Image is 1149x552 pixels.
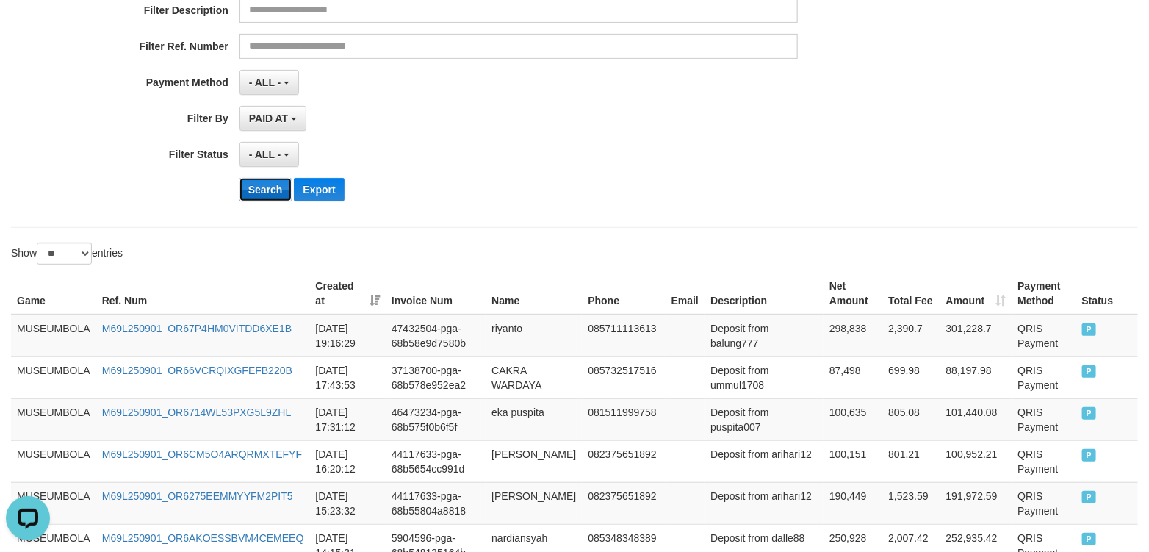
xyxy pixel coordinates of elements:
[705,398,824,440] td: Deposit from puspita007
[882,398,940,440] td: 805.08
[11,273,96,315] th: Game
[582,398,665,440] td: 081511999758
[1076,273,1138,315] th: Status
[824,273,882,315] th: Net Amount
[102,532,304,544] a: M69L250901_OR6AKOESSBVM4CEMEEQ
[249,112,288,124] span: PAID AT
[824,440,882,482] td: 100,151
[102,490,293,502] a: M69L250901_OR6275EEMMYYFM2PIT5
[582,356,665,398] td: 085732517516
[102,323,292,334] a: M69L250901_OR67P4HM0VITDD6XE1B
[882,440,940,482] td: 801.21
[309,398,385,440] td: [DATE] 17:31:12
[882,356,940,398] td: 699.98
[582,482,665,524] td: 082375651892
[705,440,824,482] td: Deposit from arihari12
[294,178,344,201] button: Export
[486,398,582,440] td: eka puspita
[582,440,665,482] td: 082375651892
[1012,482,1076,524] td: QRIS Payment
[309,482,385,524] td: [DATE] 15:23:32
[309,273,385,315] th: Created at: activate to sort column ascending
[582,273,665,315] th: Phone
[666,273,705,315] th: Email
[486,482,582,524] td: [PERSON_NAME]
[486,440,582,482] td: [PERSON_NAME]
[1012,315,1076,357] td: QRIS Payment
[1082,491,1097,503] span: PAID
[1082,533,1097,545] span: PAID
[1082,365,1097,378] span: PAID
[1082,449,1097,462] span: PAID
[486,315,582,357] td: riyanto
[486,356,582,398] td: CAKRA WARDAYA
[940,273,1012,315] th: Amount: activate to sort column ascending
[386,273,486,315] th: Invoice Num
[386,356,486,398] td: 37138700-pga-68b578e952ea2
[6,6,50,50] button: Open LiveChat chat widget
[386,482,486,524] td: 44117633-pga-68b55804a8818
[239,106,306,131] button: PAID AT
[1012,273,1076,315] th: Payment Method
[705,315,824,357] td: Deposit from balung777
[824,482,882,524] td: 190,449
[102,448,302,460] a: M69L250901_OR6CM5O4ARQRMXTEFYF
[824,398,882,440] td: 100,635
[11,243,123,265] label: Show entries
[11,440,96,482] td: MUSEUMBOLA
[882,273,940,315] th: Total Fee
[309,356,385,398] td: [DATE] 17:43:53
[309,315,385,357] td: [DATE] 19:16:29
[940,440,1012,482] td: 100,952.21
[940,356,1012,398] td: 88,197.98
[239,178,292,201] button: Search
[940,482,1012,524] td: 191,972.59
[11,398,96,440] td: MUSEUMBOLA
[705,482,824,524] td: Deposit from arihari12
[940,398,1012,440] td: 101,440.08
[11,482,96,524] td: MUSEUMBOLA
[11,315,96,357] td: MUSEUMBOLA
[11,356,96,398] td: MUSEUMBOLA
[824,356,882,398] td: 87,498
[102,365,292,376] a: M69L250901_OR66VCRQIXGFEFB220B
[239,70,299,95] button: - ALL -
[1012,440,1076,482] td: QRIS Payment
[249,148,281,160] span: - ALL -
[249,76,281,88] span: - ALL -
[102,406,292,418] a: M69L250901_OR6714WL53PXG5L9ZHL
[239,142,299,167] button: - ALL -
[386,440,486,482] td: 44117633-pga-68b5654cc991d
[582,315,665,357] td: 085711113613
[1082,407,1097,420] span: PAID
[486,273,582,315] th: Name
[309,440,385,482] td: [DATE] 16:20:12
[1082,323,1097,336] span: PAID
[1012,398,1076,440] td: QRIS Payment
[1012,356,1076,398] td: QRIS Payment
[882,315,940,357] td: 2,390.7
[940,315,1012,357] td: 301,228.7
[386,398,486,440] td: 46473234-pga-68b575f0b6f5f
[824,315,882,357] td: 298,838
[96,273,310,315] th: Ref. Num
[37,243,92,265] select: Showentries
[882,482,940,524] td: 1,523.59
[705,273,824,315] th: Description
[386,315,486,357] td: 47432504-pga-68b58e9d7580b
[705,356,824,398] td: Deposit from ummul1708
